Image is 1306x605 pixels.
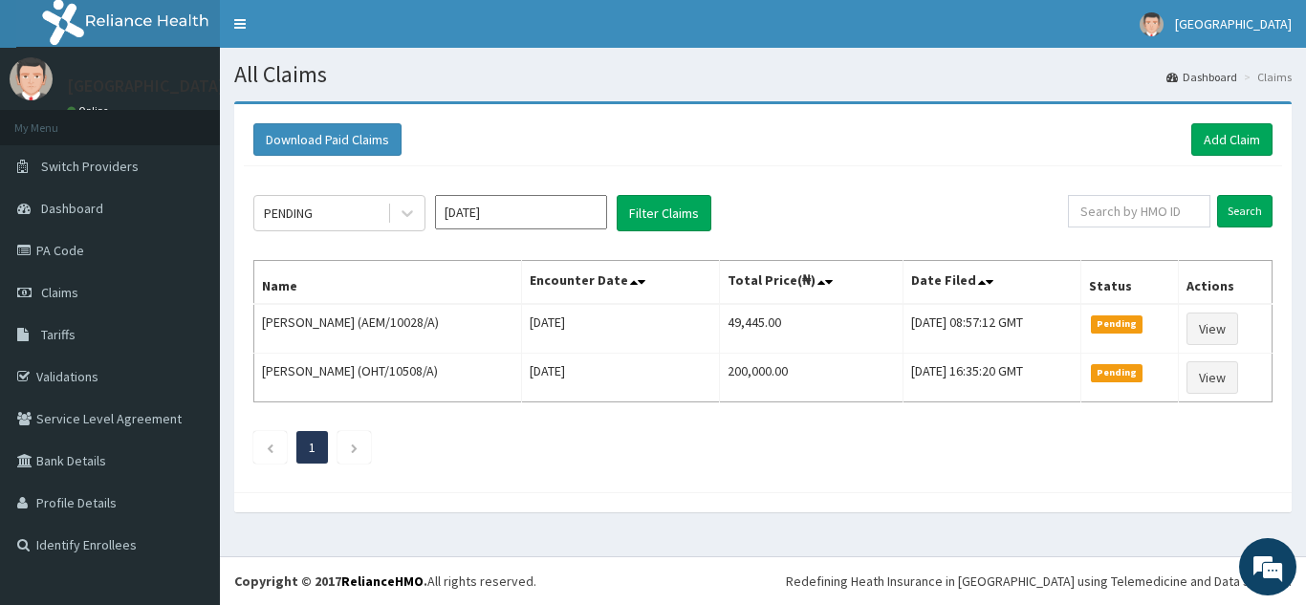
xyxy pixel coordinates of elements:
input: Select Month and Year [435,195,607,229]
th: Actions [1178,261,1272,305]
td: [DATE] 16:35:20 GMT [903,354,1080,402]
a: RelianceHMO [341,573,424,590]
span: Tariffs [41,326,76,343]
span: Dashboard [41,200,103,217]
td: 200,000.00 [720,354,903,402]
th: Total Price(₦) [720,261,903,305]
footer: All rights reserved. [220,556,1306,605]
span: Pending [1091,315,1143,333]
a: Dashboard [1166,69,1237,85]
span: Switch Providers [41,158,139,175]
a: Page 1 is your current page [309,439,316,456]
th: Encounter Date [521,261,720,305]
a: View [1186,361,1238,394]
strong: Copyright © 2017 . [234,573,427,590]
h1: All Claims [234,62,1292,87]
td: [DATE] 08:57:12 GMT [903,304,1080,354]
a: Previous page [266,439,274,456]
input: Search by HMO ID [1068,195,1210,227]
div: PENDING [264,204,313,223]
a: Online [67,104,113,118]
td: [PERSON_NAME] (AEM/10028/A) [254,304,522,354]
button: Download Paid Claims [253,123,402,156]
img: User Image [1140,12,1164,36]
span: Claims [41,284,78,301]
th: Status [1080,261,1178,305]
input: Search [1217,195,1273,227]
td: [PERSON_NAME] (OHT/10508/A) [254,354,522,402]
p: [GEOGRAPHIC_DATA] [67,77,225,95]
button: Filter Claims [617,195,711,231]
img: User Image [10,57,53,100]
div: Redefining Heath Insurance in [GEOGRAPHIC_DATA] using Telemedicine and Data Science! [786,572,1292,591]
a: Next page [350,439,359,456]
td: [DATE] [521,354,720,402]
li: Claims [1239,69,1292,85]
td: 49,445.00 [720,304,903,354]
span: Pending [1091,364,1143,381]
a: View [1186,313,1238,345]
span: [GEOGRAPHIC_DATA] [1175,15,1292,32]
a: Add Claim [1191,123,1273,156]
th: Date Filed [903,261,1080,305]
th: Name [254,261,522,305]
td: [DATE] [521,304,720,354]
